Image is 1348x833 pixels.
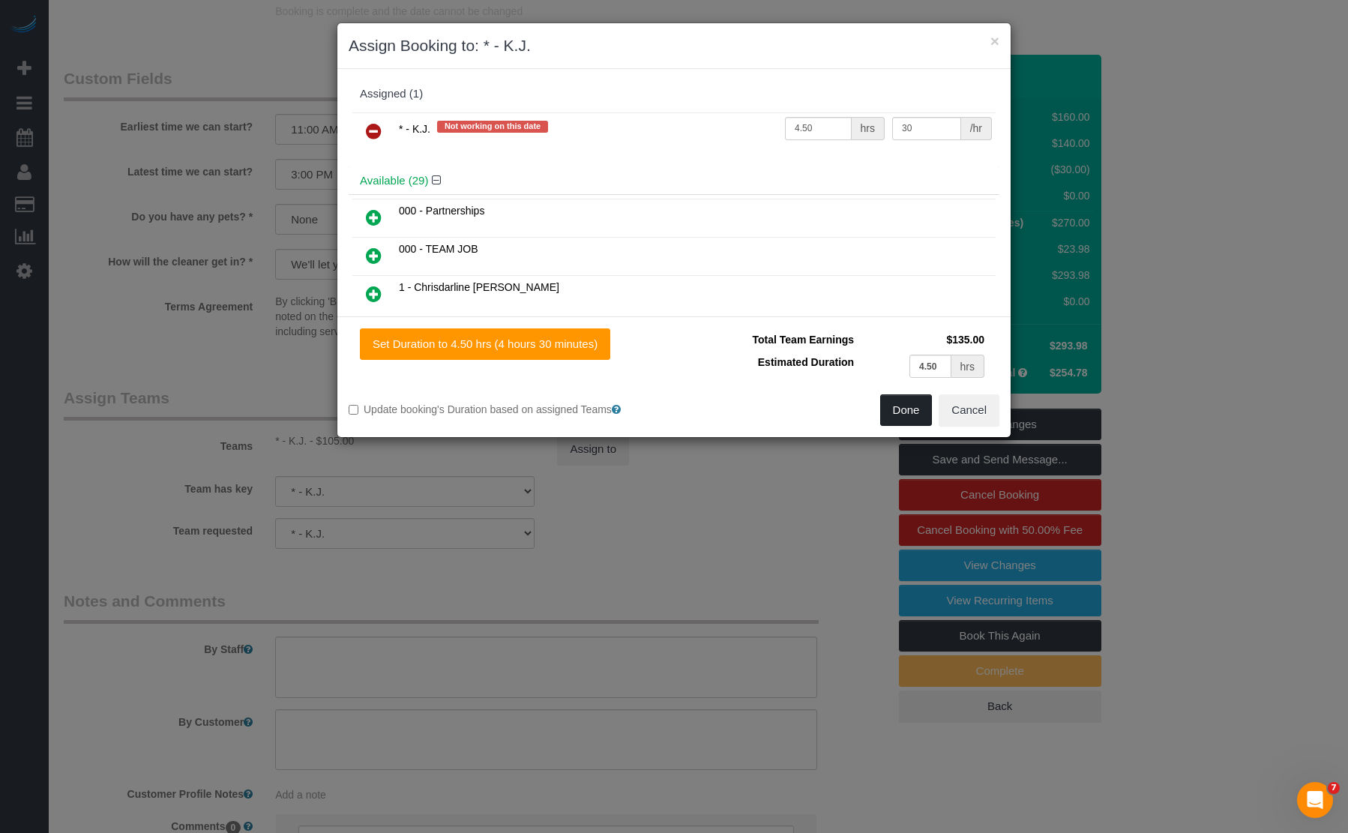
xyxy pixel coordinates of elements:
[437,121,548,133] span: Not working on this date
[758,356,854,368] span: Estimated Duration
[852,117,885,140] div: hrs
[399,123,430,135] span: * - K.J.
[990,33,999,49] button: ×
[939,394,999,426] button: Cancel
[360,328,610,360] button: Set Duration to 4.50 hrs (4 hours 30 minutes)
[399,281,559,293] span: 1 - Chrisdarline [PERSON_NAME]
[399,243,478,255] span: 000 - TEAM JOB
[360,88,988,100] div: Assigned (1)
[360,175,988,187] h4: Available (29)
[951,355,984,378] div: hrs
[961,117,992,140] div: /hr
[349,34,999,57] h3: Assign Booking to: * - K.J.
[349,405,358,415] input: Update booking's Duration based on assigned Teams
[880,394,933,426] button: Done
[858,328,988,351] td: $135.00
[1328,782,1340,794] span: 7
[685,328,858,351] td: Total Team Earnings
[399,205,484,217] span: 000 - Partnerships
[1297,782,1333,818] iframe: Intercom live chat
[349,402,663,417] label: Update booking's Duration based on assigned Teams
